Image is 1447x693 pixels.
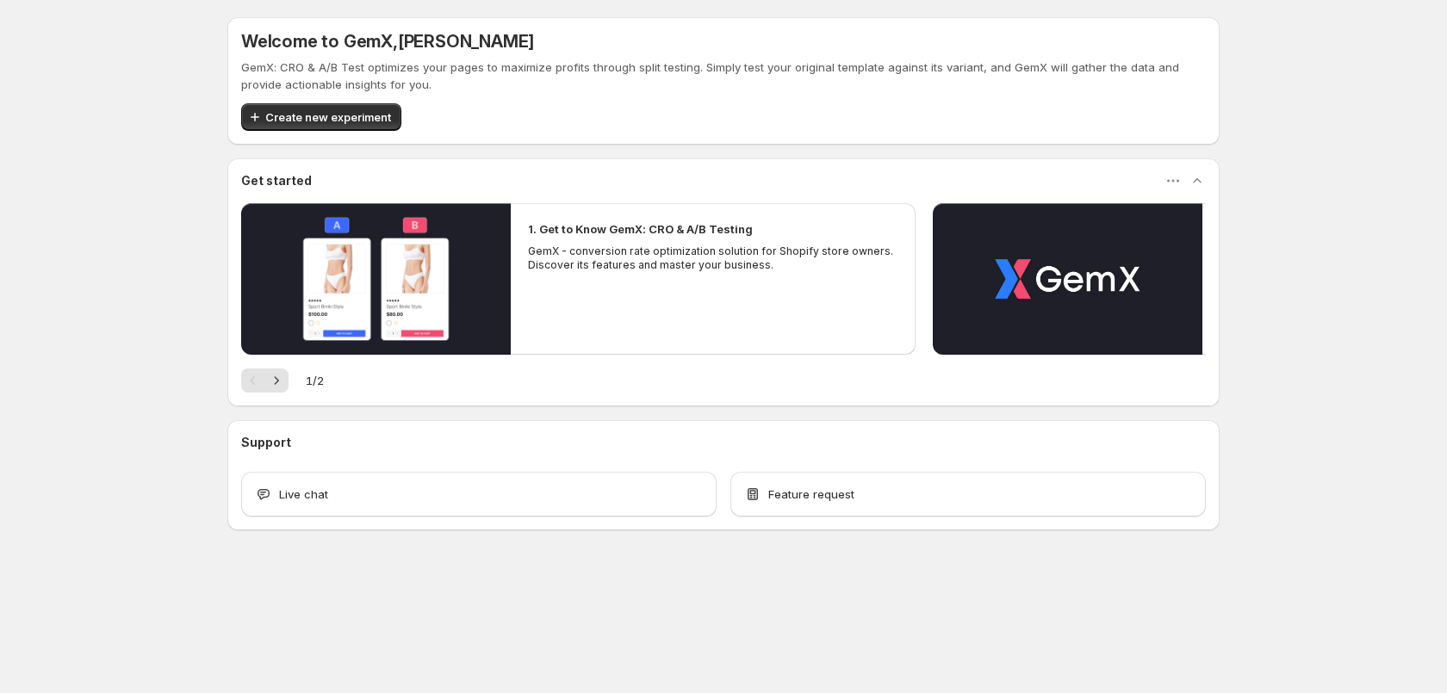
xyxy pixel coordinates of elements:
[279,486,328,503] span: Live chat
[306,372,324,389] span: 1 / 2
[264,368,289,393] button: Next
[528,220,753,238] h2: 1. Get to Know GemX: CRO & A/B Testing
[768,486,854,503] span: Feature request
[241,434,291,451] h3: Support
[528,244,898,272] p: GemX - conversion rate optimization solution for Shopify store owners. Discover its features and ...
[241,103,401,131] button: Create new experiment
[241,31,534,52] h5: Welcome to GemX
[933,203,1202,355] button: Play video
[393,31,534,52] span: , [PERSON_NAME]
[241,203,511,355] button: Play video
[241,368,289,393] nav: Pagination
[265,108,391,126] span: Create new experiment
[241,59,1206,93] p: GemX: CRO & A/B Test optimizes your pages to maximize profits through split testing. Simply test ...
[241,172,312,189] h3: Get started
